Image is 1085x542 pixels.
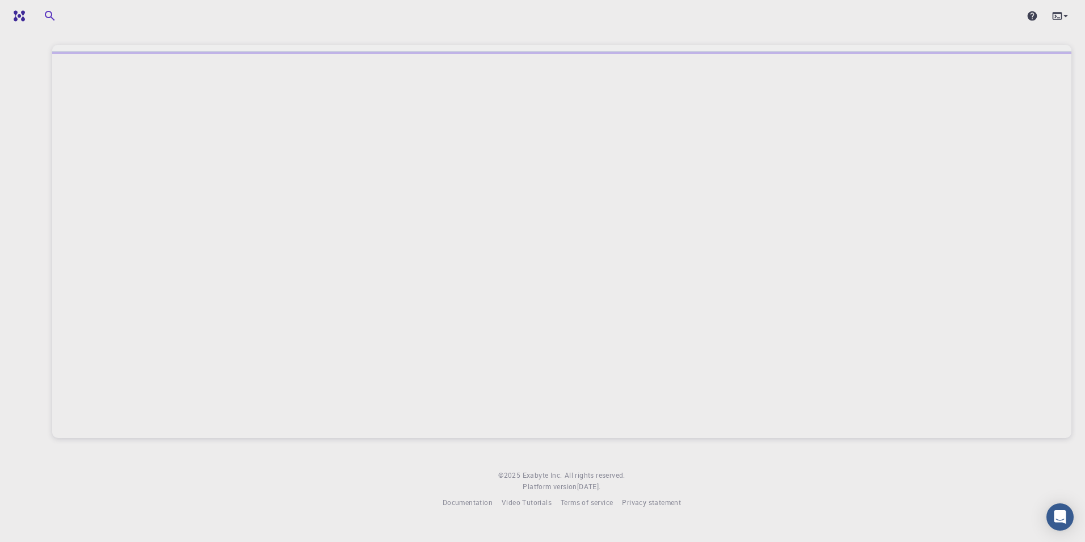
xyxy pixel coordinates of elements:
a: Exabyte Inc. [523,470,562,481]
span: Platform version [523,481,577,493]
a: Terms of service [561,497,613,508]
span: Privacy statement [622,498,681,507]
img: logo [9,10,25,22]
a: Documentation [443,497,493,508]
a: [DATE]. [577,481,601,493]
span: Documentation [443,498,493,507]
span: © 2025 [498,470,522,481]
a: Privacy statement [622,497,681,508]
a: Video Tutorials [502,497,552,508]
div: Open Intercom Messenger [1046,503,1074,531]
span: Terms of service [561,498,613,507]
span: [DATE] . [577,482,601,491]
span: Video Tutorials [502,498,552,507]
span: All rights reserved. [565,470,625,481]
span: Exabyte Inc. [523,470,562,480]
